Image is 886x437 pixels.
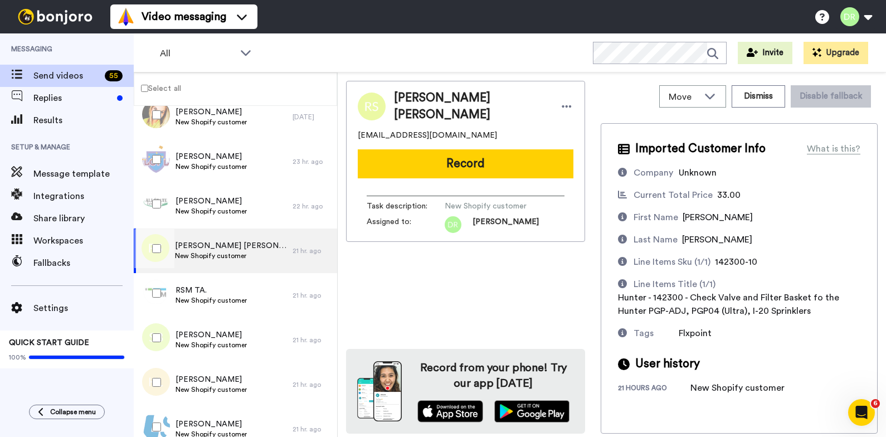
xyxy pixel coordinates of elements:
div: Line Items Sku (1/1) [634,255,710,269]
span: Task description : [367,201,445,212]
input: Select all [141,85,148,92]
span: New Shopify customer [176,162,247,171]
span: Results [33,114,134,127]
span: New Shopify customer [176,296,247,305]
span: New Shopify customer [176,385,247,394]
span: [PERSON_NAME] [683,213,753,222]
span: New Shopify customer [176,118,247,127]
button: Invite [738,42,792,64]
span: 33.00 [717,191,741,200]
div: 21 hr. ago [293,425,332,434]
div: Tags [634,327,654,340]
div: 22 hr. ago [293,202,332,211]
span: Unknown [679,168,717,177]
span: Flxpoint [679,329,712,338]
span: [PERSON_NAME] [176,374,247,385]
span: [PERSON_NAME] [PERSON_NAME] [175,240,287,251]
span: Integrations [33,190,134,203]
div: [DATE] [293,113,332,122]
span: Imported Customer Info [635,140,766,157]
span: [PERSON_NAME] [682,235,752,244]
span: Replies [33,91,113,105]
span: Share library [33,212,134,225]
span: [PERSON_NAME] [176,106,247,118]
span: New Shopify customer [176,341,247,349]
span: New Shopify customer [175,251,287,260]
img: appstore [417,400,484,423]
span: [PERSON_NAME] [176,419,247,430]
img: download [357,361,402,421]
img: vm-color.svg [117,8,135,26]
span: Collapse menu [50,407,96,416]
span: New Shopify customer [445,201,551,212]
span: RSM TA. [176,285,247,296]
img: Image of Robinson Smith [358,93,386,120]
span: Video messaging [142,9,226,25]
div: New Shopify customer [690,381,785,395]
span: Workspaces [33,234,134,247]
span: Send videos [33,69,100,82]
img: playstore [494,400,569,423]
div: Current Total Price [634,188,713,202]
span: 100% [9,353,26,362]
span: [PERSON_NAME] [176,151,247,162]
img: dr.png [445,216,461,233]
div: 21 hours ago [618,383,690,395]
div: 23 hr. ago [293,157,332,166]
div: 21 hr. ago [293,246,332,255]
div: Company [634,166,673,179]
iframe: Intercom live chat [848,399,875,426]
span: Message template [33,167,134,181]
button: Collapse menu [29,405,105,419]
span: Assigned to: [367,216,445,233]
img: bj-logo-header-white.svg [13,9,97,25]
span: All [160,47,235,60]
span: 142300-10 [715,258,757,266]
div: Last Name [634,233,678,246]
span: User history [635,356,700,372]
span: [EMAIL_ADDRESS][DOMAIN_NAME] [358,130,497,141]
div: First Name [634,211,678,224]
button: Upgrade [804,42,868,64]
span: QUICK START GUIDE [9,339,89,347]
button: Dismiss [732,85,785,108]
div: 55 [105,70,123,81]
button: Record [358,149,573,178]
span: Settings [33,302,134,315]
div: 21 hr. ago [293,336,332,344]
label: Select all [134,81,181,95]
div: Line Items Title (1/1) [634,278,715,291]
span: Fallbacks [33,256,134,270]
span: 6 [871,399,880,408]
span: [PERSON_NAME] [176,329,247,341]
span: Move [669,90,699,104]
button: Disable fallback [791,85,871,108]
div: 21 hr. ago [293,291,332,300]
span: [PERSON_NAME] [PERSON_NAME] [394,90,549,123]
span: [PERSON_NAME] [176,196,247,207]
div: 21 hr. ago [293,380,332,389]
span: [PERSON_NAME] [473,216,539,233]
span: Hunter - 142300 - Check Valve and Filter Basket fo the Hunter PGP-ADJ, PGP04 (Ultra), I-20 Sprink... [618,293,839,315]
span: New Shopify customer [176,207,247,216]
div: What is this? [807,142,860,156]
h4: Record from your phone! Try our app [DATE] [413,360,574,391]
